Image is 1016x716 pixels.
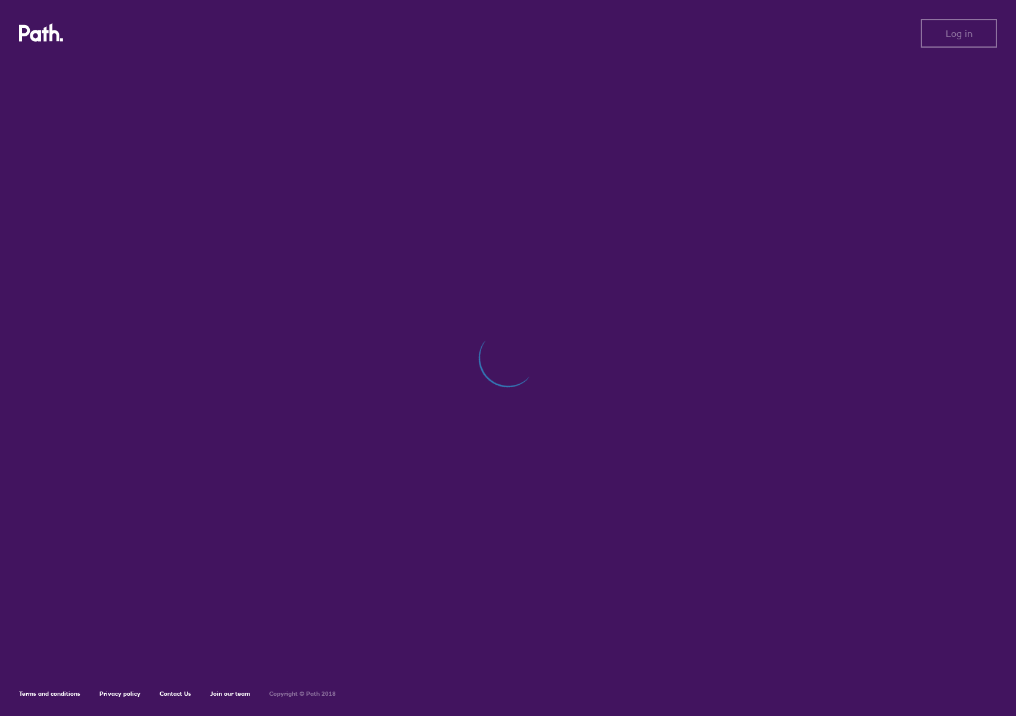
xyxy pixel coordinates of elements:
[269,690,336,698] h6: Copyright © Path 2018
[99,690,141,698] a: Privacy policy
[19,690,80,698] a: Terms and conditions
[946,28,973,39] span: Log in
[160,690,191,698] a: Contact Us
[921,19,997,48] button: Log in
[210,690,250,698] a: Join our team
